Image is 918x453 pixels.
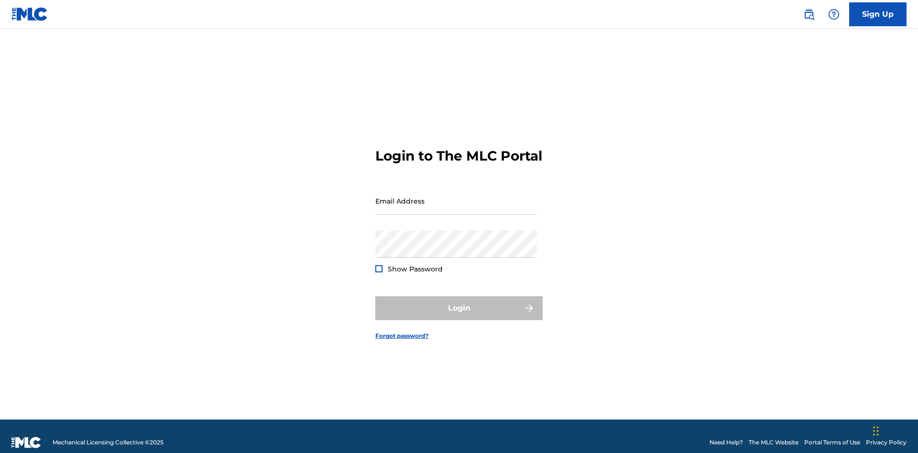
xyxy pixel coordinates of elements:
[866,438,907,447] a: Privacy Policy
[375,148,542,164] h3: Login to The MLC Portal
[710,438,743,447] a: Need Help?
[53,438,164,447] span: Mechanical Licensing Collective © 2025
[388,265,443,273] span: Show Password
[11,7,48,21] img: MLC Logo
[824,5,843,24] div: Help
[873,417,879,445] div: Drag
[803,9,815,20] img: search
[870,407,918,453] iframe: Chat Widget
[849,2,907,26] a: Sign Up
[11,437,41,448] img: logo
[375,332,428,340] a: Forgot password?
[749,438,798,447] a: The MLC Website
[799,5,819,24] a: Public Search
[804,438,860,447] a: Portal Terms of Use
[828,9,840,20] img: help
